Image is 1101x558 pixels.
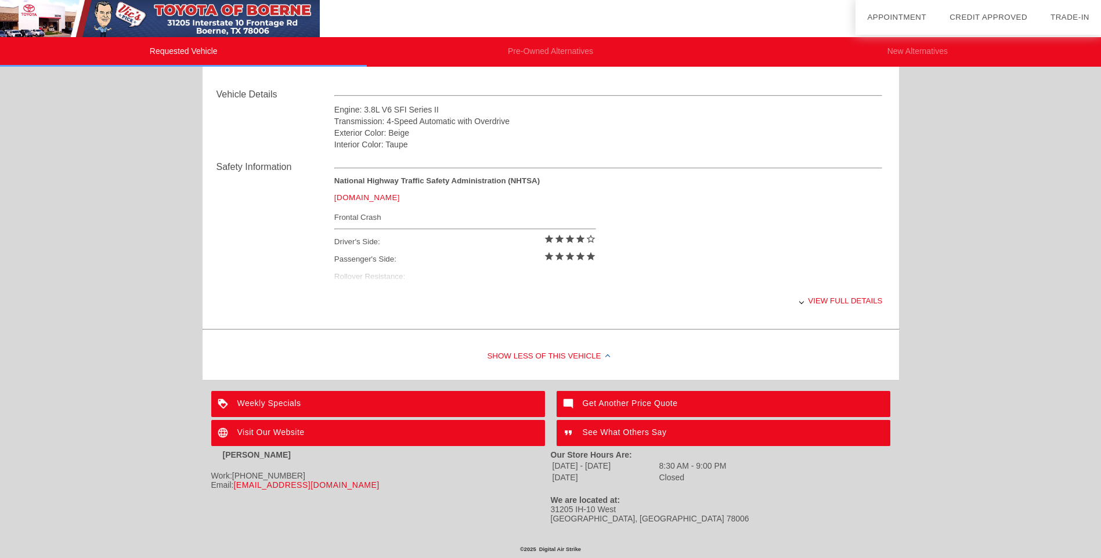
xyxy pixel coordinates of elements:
[586,234,596,244] i: star_border
[203,334,899,380] div: Show Less of this Vehicle
[233,480,379,490] a: [EMAIL_ADDRESS][DOMAIN_NAME]
[223,450,291,459] strong: [PERSON_NAME]
[211,420,237,446] img: ic_language_white_24dp_2x.png
[734,37,1101,67] li: New Alternatives
[557,391,583,417] img: ic_mode_comment_white_24dp_2x.png
[565,251,575,262] i: star
[557,420,890,446] a: See What Others Say
[216,88,334,102] div: Vehicle Details
[544,251,554,262] i: star
[554,251,565,262] i: star
[216,160,334,174] div: Safety Information
[552,461,658,471] td: [DATE] - [DATE]
[551,450,632,459] strong: Our Store Hours Are:
[232,471,305,480] span: [PHONE_NUMBER]
[551,505,890,523] div: 31205 IH-10 West [GEOGRAPHIC_DATA], [GEOGRAPHIC_DATA] 78006
[334,115,883,127] div: Transmission: 4-Speed Automatic with Overdrive
[575,251,586,262] i: star
[565,234,575,244] i: star
[211,471,551,480] div: Work:
[211,391,545,417] a: Weekly Specials
[334,233,596,251] div: Driver's Side:
[586,251,596,262] i: star
[334,210,596,224] div: Frontal Crash
[211,391,237,417] img: ic_loyalty_white_24dp_2x.png
[950,13,1027,21] a: Credit Approved
[659,461,727,471] td: 8:30 AM - 9:00 PM
[557,420,583,446] img: ic_format_quote_white_24dp_2x.png
[1051,13,1089,21] a: Trade-In
[211,420,545,446] a: Visit Our Website
[544,234,554,244] i: star
[554,234,565,244] i: star
[551,495,620,505] strong: We are located at:
[334,251,596,268] div: Passenger's Side:
[211,480,551,490] div: Email:
[334,193,400,202] a: [DOMAIN_NAME]
[334,104,883,115] div: Engine: 3.8L V6 SFI Series II
[334,127,883,139] div: Exterior Color: Beige
[557,391,890,417] a: Get Another Price Quote
[334,139,883,150] div: Interior Color: Taupe
[867,13,926,21] a: Appointment
[575,234,586,244] i: star
[367,37,734,67] li: Pre-Owned Alternatives
[334,176,540,185] strong: National Highway Traffic Safety Administration (NHTSA)
[659,472,727,483] td: Closed
[334,287,883,315] div: View full details
[552,472,658,483] td: [DATE]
